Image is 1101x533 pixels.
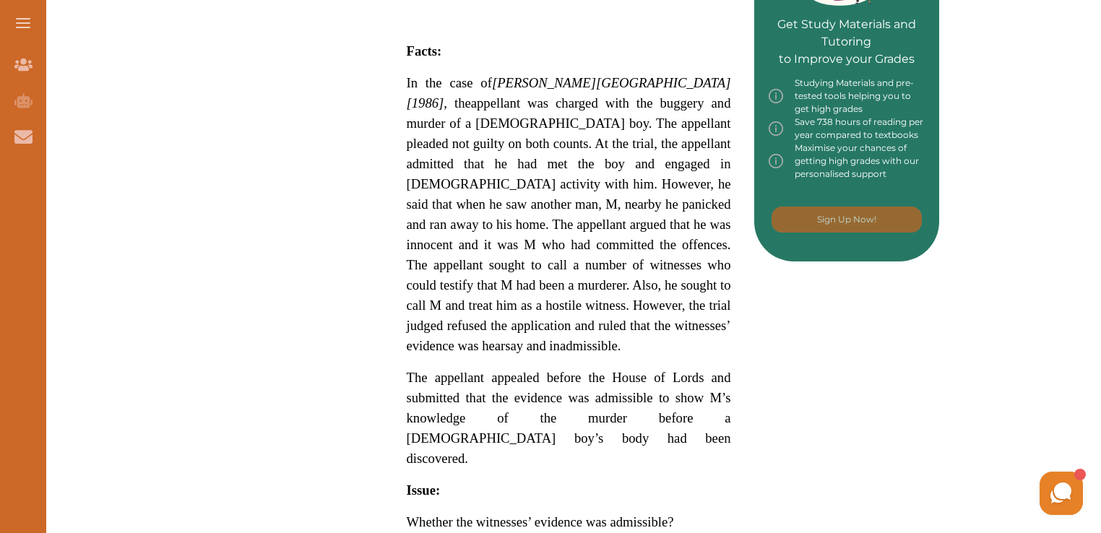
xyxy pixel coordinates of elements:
[407,75,731,110] span: [PERSON_NAME][GEOGRAPHIC_DATA] [1986]
[754,468,1087,519] iframe: HelpCrunch
[407,482,441,498] strong: Issue:
[769,77,925,116] div: Studying Materials and pre-tested tools helping you to get high grades
[772,319,1046,353] iframe: Reviews Badge Ribbon Widget
[769,77,783,116] img: info-img
[407,514,674,529] span: Whether the witnesses’ evidence was admissible?
[769,116,925,142] div: Save 738 hours of reading per year compared to textbooks
[444,95,470,110] span: , the
[407,95,731,353] span: appellant was charged with the buggery and murder of a [DEMOGRAPHIC_DATA] boy. The appellant plea...
[769,116,783,142] img: info-img
[769,142,783,181] img: info-img
[772,207,922,233] button: [object Object]
[407,43,442,58] strong: Facts:
[817,213,876,226] p: Sign Up Now!
[407,75,492,90] span: In the case of
[407,370,731,466] span: The appellant appealed before the House of Lords and submitted that the evidence was admissible t...
[769,142,925,181] div: Maximise your chances of getting high grades with our personalised support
